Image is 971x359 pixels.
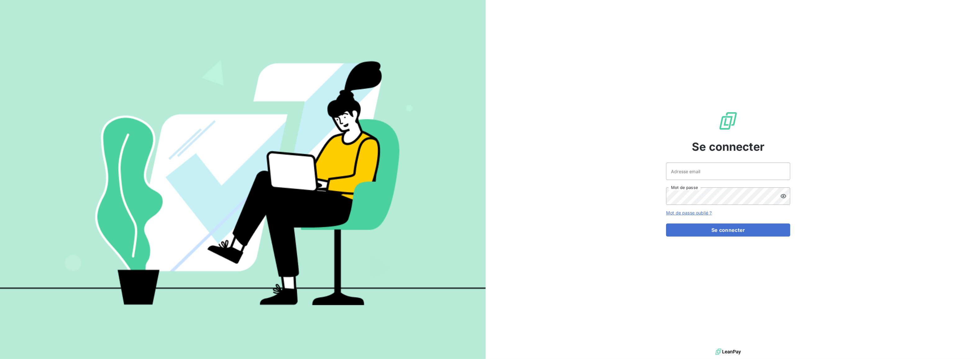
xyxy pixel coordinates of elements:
span: Se connecter [692,138,765,155]
img: Logo LeanPay [718,111,738,131]
button: Se connecter [666,223,790,237]
img: logo [715,347,741,357]
input: placeholder [666,163,790,180]
a: Mot de passe oublié ? [666,210,712,215]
